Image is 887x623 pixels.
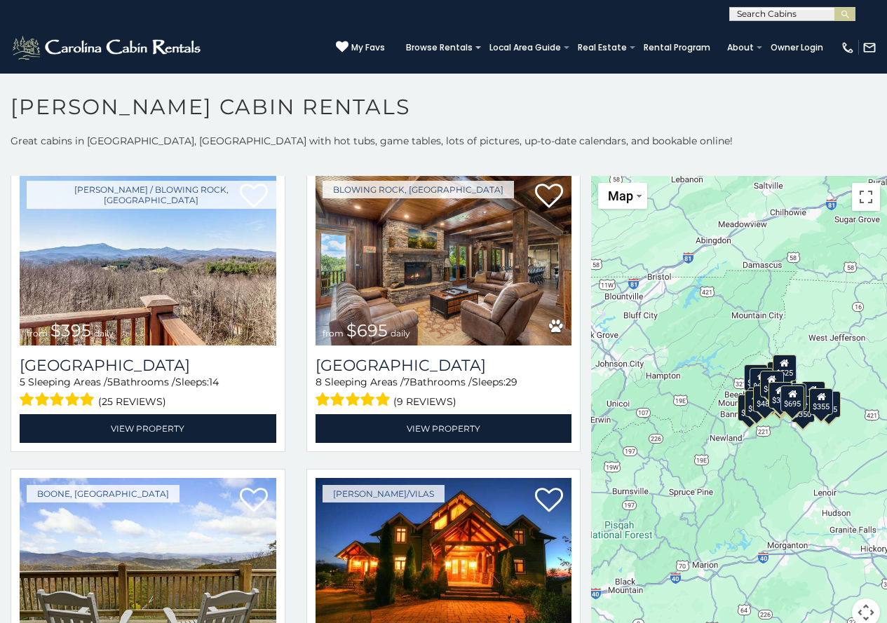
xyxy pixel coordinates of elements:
[94,328,114,338] span: daily
[316,375,572,411] div: Sleeping Areas / Bathrooms / Sleeps:
[482,38,568,57] a: Local Area Guide
[399,38,480,57] a: Browse Rentals
[506,376,517,388] span: 29
[720,38,761,57] a: About
[346,320,388,341] span: $695
[745,364,768,390] div: $305
[323,181,514,198] a: Blowing Rock, [GEOGRAPHIC_DATA]
[98,392,166,411] span: (25 reviews)
[20,356,276,375] h3: Stone Ridge Lodge
[809,388,833,414] div: $355
[50,320,91,341] span: $395
[323,328,344,338] span: from
[316,356,572,375] a: [GEOGRAPHIC_DATA]
[20,375,276,411] div: Sleeping Areas / Bathrooms / Sleeps:
[817,391,841,418] div: $355
[801,381,825,408] div: $930
[323,485,445,502] a: [PERSON_NAME]/Vilas
[391,328,410,338] span: daily
[20,174,276,345] img: Stone Ridge Lodge
[316,376,322,388] span: 8
[27,328,48,338] span: from
[240,486,268,516] a: Add to favorites
[27,181,276,209] a: [PERSON_NAME] / Blowing Rock, [GEOGRAPHIC_DATA]
[862,41,876,55] img: mail-regular-white.png
[571,38,634,57] a: Real Estate
[20,376,25,388] span: 5
[764,38,830,57] a: Owner Login
[598,183,647,209] button: Change map style
[535,486,563,516] a: Add to favorites
[20,356,276,375] a: [GEOGRAPHIC_DATA]
[535,182,563,212] a: Add to favorites
[637,38,717,57] a: Rental Program
[768,385,792,412] div: $315
[316,356,572,375] h3: Renaissance Lodge
[11,34,205,62] img: White-1-2.png
[393,392,456,411] span: (9 reviews)
[852,183,880,211] button: Toggle fullscreen view
[760,371,784,397] div: $460
[781,385,805,412] div: $695
[745,390,768,416] div: $330
[336,41,385,55] a: My Favs
[841,41,855,55] img: phone-regular-white.png
[753,385,777,412] div: $485
[209,376,219,388] span: 14
[316,174,572,345] img: Renaissance Lodge
[351,41,385,54] span: My Favs
[404,376,409,388] span: 7
[20,174,276,345] a: Stone Ridge Lodge from $395 daily
[316,414,572,443] a: View Property
[107,376,113,388] span: 5
[783,383,806,409] div: $380
[791,396,815,423] div: $350
[738,394,762,420] div: $375
[773,354,797,381] div: $525
[768,381,792,408] div: $395
[27,485,180,502] a: Boone, [GEOGRAPHIC_DATA]
[608,189,633,203] span: Map
[20,414,276,443] a: View Property
[750,368,773,395] div: $635
[316,174,572,345] a: Renaissance Lodge from $695 daily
